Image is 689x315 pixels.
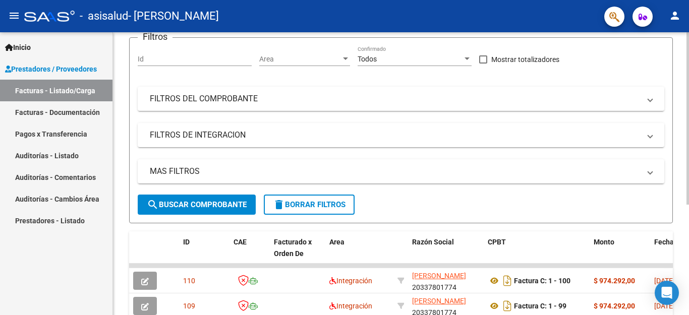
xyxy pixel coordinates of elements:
[234,238,247,246] span: CAE
[150,93,640,104] mat-panel-title: FILTROS DEL COMPROBANTE
[150,130,640,141] mat-panel-title: FILTROS DE INTEGRACION
[8,10,20,22] mat-icon: menu
[274,238,312,258] span: Facturado x Orden De
[150,166,640,177] mat-panel-title: MAS FILTROS
[491,53,559,66] span: Mostrar totalizadores
[5,64,97,75] span: Prestadores / Proveedores
[484,231,590,276] datatable-header-cell: CPBT
[358,55,377,63] span: Todos
[259,55,341,64] span: Area
[501,298,514,314] i: Descargar documento
[183,277,195,285] span: 110
[412,272,466,280] span: [PERSON_NAME]
[590,231,650,276] datatable-header-cell: Monto
[654,302,675,310] span: [DATE]
[264,195,355,215] button: Borrar Filtros
[80,5,128,27] span: - asisalud
[669,10,681,22] mat-icon: person
[654,277,675,285] span: [DATE]
[412,238,454,246] span: Razón Social
[128,5,219,27] span: - [PERSON_NAME]
[594,277,635,285] strong: $ 974.292,00
[183,302,195,310] span: 109
[138,195,256,215] button: Buscar Comprobante
[5,42,31,53] span: Inicio
[270,231,325,276] datatable-header-cell: Facturado x Orden De
[329,302,372,310] span: Integración
[147,199,159,211] mat-icon: search
[273,200,346,209] span: Borrar Filtros
[325,231,393,276] datatable-header-cell: Area
[594,302,635,310] strong: $ 974.292,00
[501,273,514,289] i: Descargar documento
[138,30,173,44] h3: Filtros
[514,277,570,285] strong: Factura C: 1 - 100
[138,123,664,147] mat-expansion-panel-header: FILTROS DE INTEGRACION
[655,281,679,305] div: Open Intercom Messenger
[329,238,344,246] span: Area
[329,277,372,285] span: Integración
[147,200,247,209] span: Buscar Comprobante
[179,231,229,276] datatable-header-cell: ID
[138,87,664,111] mat-expansion-panel-header: FILTROS DEL COMPROBANTE
[488,238,506,246] span: CPBT
[412,297,466,305] span: [PERSON_NAME]
[412,270,480,291] div: 20337801774
[514,302,566,310] strong: Factura C: 1 - 99
[594,238,614,246] span: Monto
[229,231,270,276] datatable-header-cell: CAE
[273,199,285,211] mat-icon: delete
[138,159,664,183] mat-expansion-panel-header: MAS FILTROS
[183,238,190,246] span: ID
[408,231,484,276] datatable-header-cell: Razón Social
